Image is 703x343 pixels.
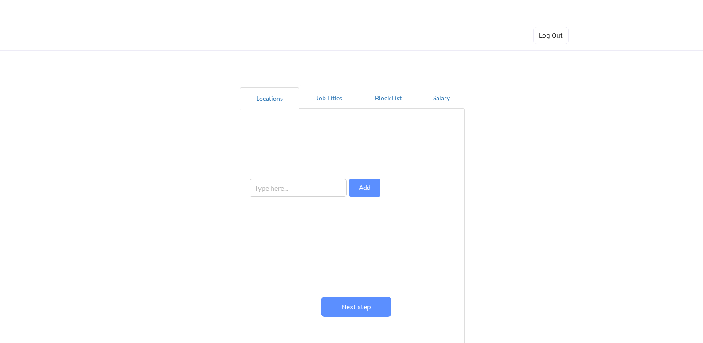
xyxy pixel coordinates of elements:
[349,179,380,197] button: Add
[240,87,299,109] button: Locations
[359,87,418,109] button: Block List
[533,27,569,44] button: Log Out
[321,297,391,317] button: Next step
[418,87,465,109] button: Salary
[299,87,359,109] button: Job Titles
[250,179,347,197] input: Type here...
